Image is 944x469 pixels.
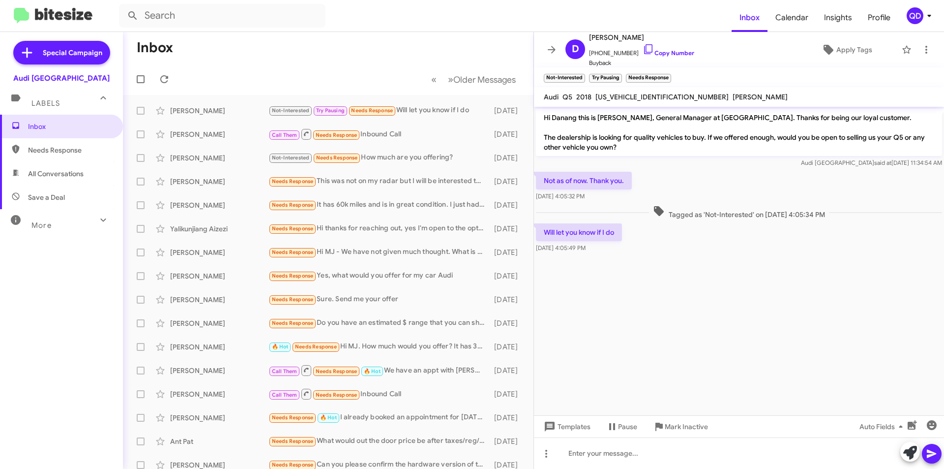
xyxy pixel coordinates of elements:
[272,462,314,468] span: Needs Response
[542,418,590,436] span: Templates
[852,418,914,436] button: Auto Fields
[536,223,622,241] p: Will let you know if I do
[137,40,173,56] h1: Inbox
[489,129,526,139] div: [DATE]
[268,152,489,163] div: How much are you offering?
[816,3,860,32] a: Insights
[562,93,572,101] span: Q5
[170,271,268,281] div: [PERSON_NAME]
[170,106,268,116] div: [PERSON_NAME]
[13,73,110,83] div: Audi [GEOGRAPHIC_DATA]
[431,73,437,86] span: «
[272,107,310,114] span: Not-Interested
[268,364,489,376] div: We have an appt with [PERSON_NAME] [DATE] at 9:30
[489,413,526,423] div: [DATE]
[489,389,526,399] div: [DATE]
[489,271,526,281] div: [DATE]
[272,225,314,232] span: Needs Response
[836,41,872,59] span: Apply Tags
[859,418,907,436] span: Auto Fields
[489,342,526,352] div: [DATE]
[170,389,268,399] div: [PERSON_NAME]
[170,366,268,375] div: [PERSON_NAME]
[489,248,526,257] div: [DATE]
[272,178,314,185] span: Needs Response
[272,320,314,326] span: Needs Response
[489,366,526,375] div: [DATE]
[268,412,489,423] div: I already booked an appointment for [DATE] with [PERSON_NAME]!
[170,342,268,352] div: [PERSON_NAME]
[268,223,489,234] div: Hi thanks for reaching out, yes I'm open to the option
[170,413,268,423] div: [PERSON_NAME]
[268,388,489,400] div: Inbound Call
[489,224,526,234] div: [DATE]
[28,192,65,202] span: Save a Deal
[272,392,297,398] span: Call Them
[272,414,314,421] span: Needs Response
[665,418,708,436] span: Mark Inactive
[534,418,598,436] button: Templates
[618,418,637,436] span: Pause
[536,244,586,251] span: [DATE] 4:05:49 PM
[316,368,357,375] span: Needs Response
[170,224,268,234] div: Yalikunjiang Aizezi
[268,270,489,281] div: Yes, what would you offer for my car Audi
[536,172,632,189] p: Not as of now. Thank you.
[170,295,268,305] div: [PERSON_NAME]
[316,155,358,161] span: Needs Response
[732,3,767,32] span: Inbox
[489,318,526,328] div: [DATE]
[544,74,585,83] small: Not-Interested
[268,294,489,305] div: Sure. Send me your offer
[442,69,522,90] button: Next
[13,41,110,64] a: Special Campaign
[489,153,526,163] div: [DATE]
[268,317,489,329] div: Do you have an estimated $ range that you can share?
[43,48,102,58] span: Special Campaign
[643,49,694,57] a: Copy Number
[626,74,671,83] small: Needs Response
[860,3,898,32] a: Profile
[536,109,942,156] p: Hi Danang this is [PERSON_NAME], General Manager at [GEOGRAPHIC_DATA]. Thanks for being our loyal...
[898,7,933,24] button: QD
[170,318,268,328] div: [PERSON_NAME]
[453,74,516,85] span: Older Messages
[425,69,442,90] button: Previous
[589,74,621,83] small: Try Pausing
[272,438,314,444] span: Needs Response
[589,58,694,68] span: Buyback
[170,177,268,187] div: [PERSON_NAME]
[426,69,522,90] nav: Page navigation example
[170,153,268,163] div: [PERSON_NAME]
[28,122,112,131] span: Inbox
[489,106,526,116] div: [DATE]
[272,155,310,161] span: Not-Interested
[316,132,357,138] span: Needs Response
[272,344,289,350] span: 🔥 Hot
[170,200,268,210] div: [PERSON_NAME]
[272,249,314,255] span: Needs Response
[268,128,489,140] div: Inbound Call
[589,31,694,43] span: [PERSON_NAME]
[595,93,729,101] span: [US_VEHICLE_IDENTIFICATION_NUMBER]
[272,368,297,375] span: Call Them
[272,202,314,208] span: Needs Response
[801,159,942,166] span: Audi [GEOGRAPHIC_DATA] [DATE] 11:34:54 AM
[268,247,489,258] div: Hi MJ - We have not given much thought. What is the rough estimate for a 2023, SQ7 with 10k miles
[733,93,788,101] span: [PERSON_NAME]
[448,73,453,86] span: »
[170,248,268,257] div: [PERSON_NAME]
[268,105,489,116] div: Will let you know if I do
[489,295,526,305] div: [DATE]
[589,43,694,58] span: [PHONE_NUMBER]
[907,7,923,24] div: QD
[268,176,489,187] div: This was not on my radar but I will be interested to know what can be offered.
[268,199,489,211] div: It has 60k miles and is in great condition. I just had it serviced a few months ago at [GEOGRAPHI...
[767,3,816,32] a: Calendar
[645,418,716,436] button: Mark Inactive
[28,145,112,155] span: Needs Response
[119,4,325,28] input: Search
